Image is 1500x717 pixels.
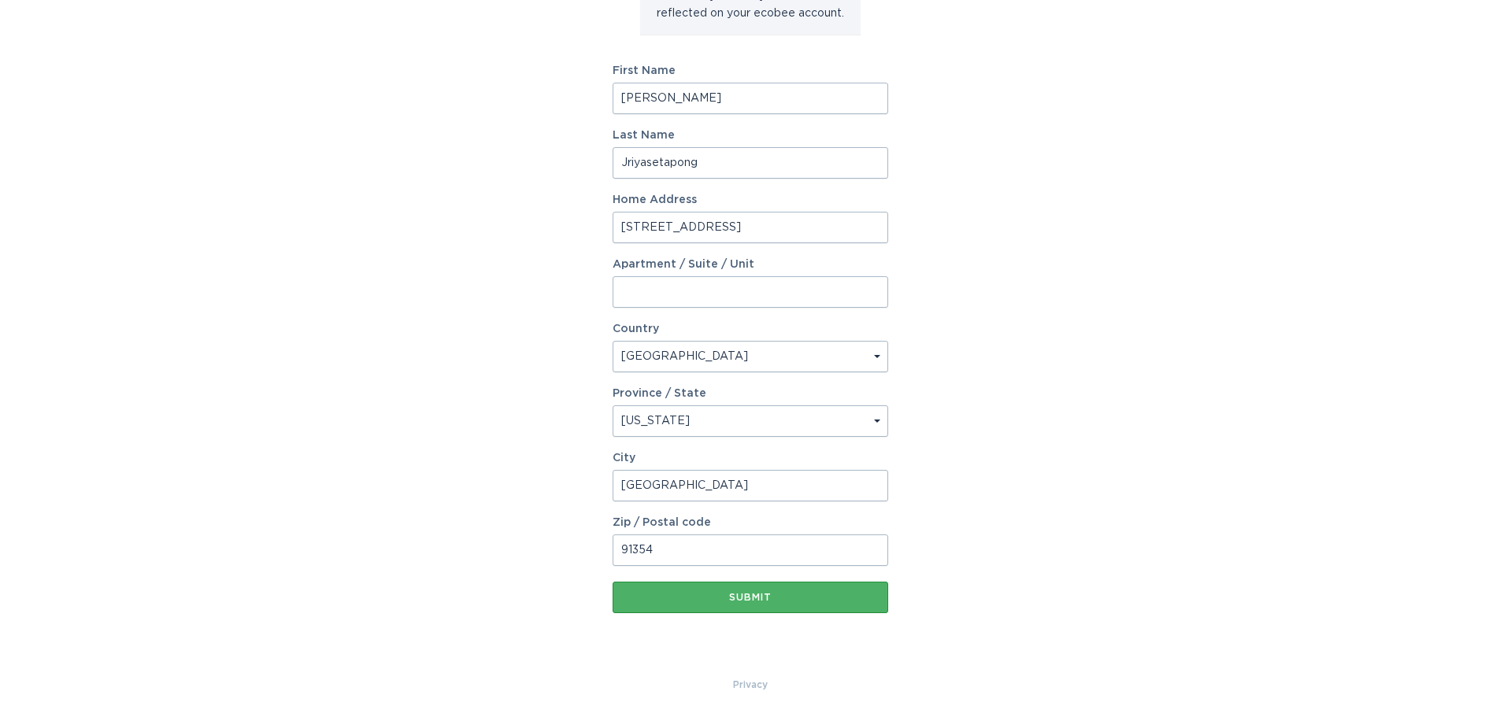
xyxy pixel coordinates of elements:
label: Zip / Postal code [613,517,888,528]
label: Home Address [613,194,888,205]
button: Submit [613,582,888,613]
label: Country [613,323,659,334]
a: Privacy Policy & Terms of Use [733,676,768,693]
label: First Name [613,65,888,76]
label: Last Name [613,130,888,141]
label: Apartment / Suite / Unit [613,259,888,270]
label: Province / State [613,388,706,399]
div: Submit [620,593,880,602]
label: City [613,453,888,464]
